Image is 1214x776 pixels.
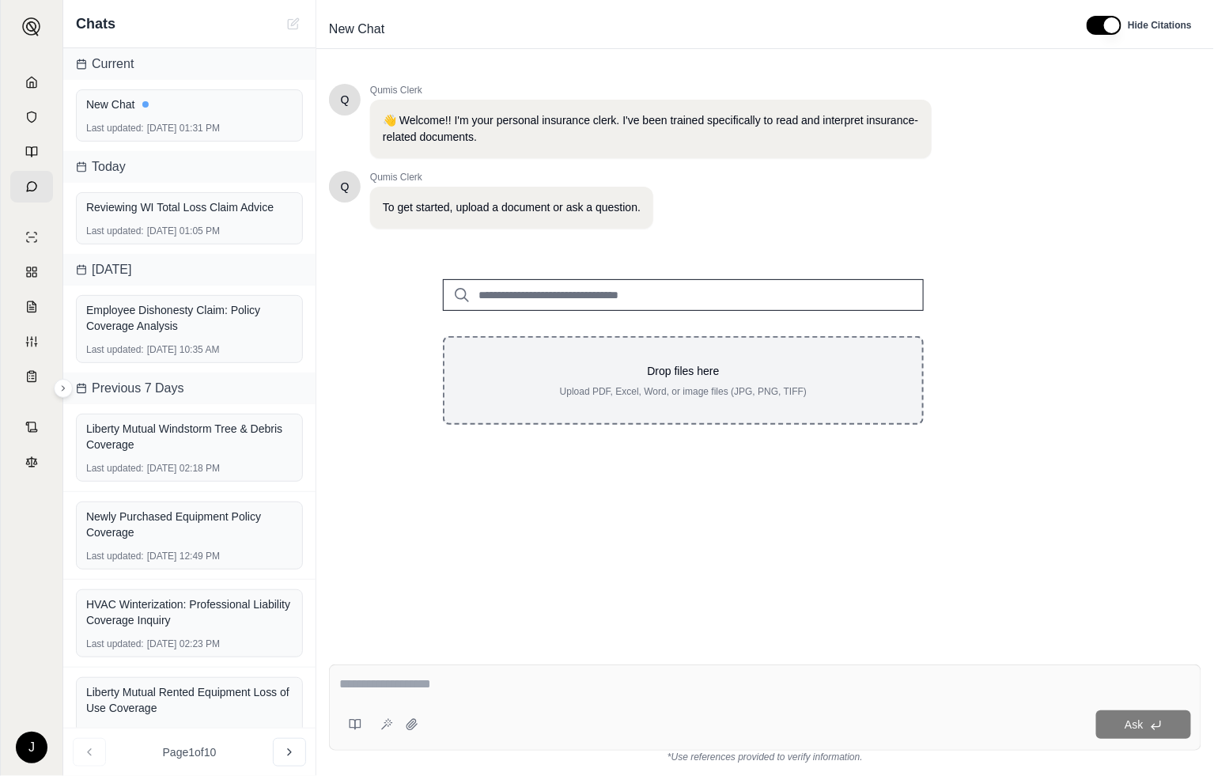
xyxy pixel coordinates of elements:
[63,254,316,286] div: [DATE]
[86,421,293,452] div: Liberty Mutual Windstorm Tree & Debris Coverage
[470,363,897,379] p: Drop files here
[1096,710,1191,739] button: Ask
[370,84,932,97] span: Qumis Clerk
[323,17,391,42] span: New Chat
[10,446,53,478] a: Legal Search Engine
[86,596,293,628] div: HVAC Winterization: Professional Liability Coverage Inquiry
[1128,19,1192,32] span: Hide Citations
[86,97,293,112] div: New Chat
[86,638,293,650] div: [DATE] 02:23 PM
[86,684,293,716] div: Liberty Mutual Rented Equipment Loss of Use Coverage
[10,361,53,392] a: Coverage Table
[383,199,641,216] p: To get started, upload a document or ask a question.
[86,302,293,334] div: Employee Dishonesty Claim: Policy Coverage Analysis
[16,11,47,43] button: Expand sidebar
[86,550,293,562] div: [DATE] 12:49 PM
[163,744,217,760] span: Page 1 of 10
[10,101,53,133] a: Documents Vault
[54,379,73,398] button: Expand sidebar
[63,151,316,183] div: Today
[10,256,53,288] a: Policy Comparisons
[10,326,53,358] a: Custom Report
[63,48,316,80] div: Current
[86,725,293,738] div: [DATE] 12:37 PM
[86,225,144,237] span: Last updated:
[76,13,115,35] span: Chats
[86,509,293,540] div: Newly Purchased Equipment Policy Coverage
[86,638,144,650] span: Last updated:
[341,179,350,195] span: Hello
[383,112,919,146] p: 👋 Welcome!! I'm your personal insurance clerk. I've been trained specifically to read and interpr...
[86,225,293,237] div: [DATE] 01:05 PM
[10,411,53,443] a: Contract Analysis
[86,725,144,738] span: Last updated:
[22,17,41,36] img: Expand sidebar
[329,751,1201,763] div: *Use references provided to verify information.
[86,343,293,356] div: [DATE] 10:35 AM
[86,199,293,215] div: Reviewing WI Total Loss Claim Advice
[323,17,1068,42] div: Edit Title
[341,92,350,108] span: Hello
[284,14,303,33] button: New Chat
[1125,718,1143,731] span: Ask
[10,136,53,168] a: Prompt Library
[10,291,53,323] a: Claim Coverage
[86,343,144,356] span: Last updated:
[86,462,144,475] span: Last updated:
[370,171,653,184] span: Qumis Clerk
[86,550,144,562] span: Last updated:
[16,732,47,763] div: J
[470,385,897,398] p: Upload PDF, Excel, Word, or image files (JPG, PNG, TIFF)
[10,171,53,203] a: Chat
[86,122,293,134] div: [DATE] 01:31 PM
[10,66,53,98] a: Home
[86,462,293,475] div: [DATE] 02:18 PM
[10,221,53,253] a: Single Policy
[86,122,144,134] span: Last updated:
[63,373,316,404] div: Previous 7 Days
